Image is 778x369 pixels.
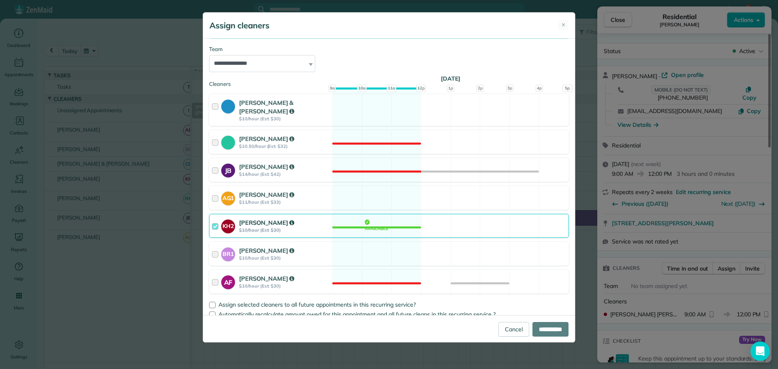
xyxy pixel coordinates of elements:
a: Cancel [498,322,529,337]
strong: [PERSON_NAME] [239,247,294,254]
strong: $10/hour (Est: $30) [239,283,330,289]
span: ✕ [561,21,566,29]
strong: KH2 [221,220,235,230]
strong: JB [221,164,235,175]
strong: AG1 [221,192,235,203]
strong: $11/hour (Est: $33) [239,199,330,205]
strong: $10/hour (Est: $30) [239,255,330,261]
span: Assign selected cleaners to all future appointments in this recurring service? [218,301,416,308]
strong: [PERSON_NAME] [239,191,294,198]
strong: $10/hour (Est: $30) [239,227,330,233]
div: Open Intercom Messenger [750,341,770,361]
strong: [PERSON_NAME] & [PERSON_NAME] [239,99,294,115]
div: Team [209,45,569,53]
div: Cleaners [209,80,569,83]
strong: BR1 [221,247,235,258]
strong: $10.50/hour (Est: $32) [239,143,330,149]
strong: AF [221,275,235,287]
strong: $10/hour (Est: $30) [239,116,330,122]
strong: [PERSON_NAME] [239,163,294,171]
strong: [PERSON_NAME] [239,135,294,143]
h5: Assign cleaners [209,20,269,31]
span: Automatically recalculate amount owed for this appointment and all future cleans in this recurrin... [218,311,496,318]
strong: [PERSON_NAME] [239,219,294,226]
strong: [PERSON_NAME] [239,275,294,282]
strong: $14/hour (Est: $42) [239,171,330,177]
